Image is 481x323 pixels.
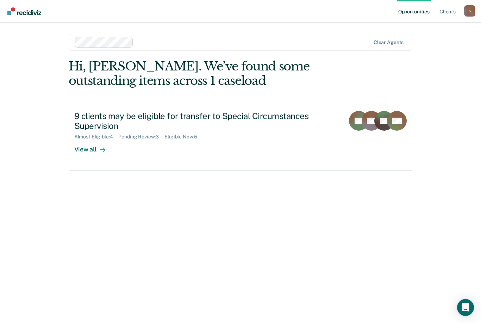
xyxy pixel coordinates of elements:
[374,39,404,45] div: Clear agents
[74,134,119,140] div: Almost Eligible : 4
[7,7,41,15] img: Recidiviz
[74,111,321,131] div: 9 clients may be eligible for transfer to Special Circumstances Supervision
[69,105,413,171] a: 9 clients may be eligible for transfer to Special Circumstances SupervisionAlmost Eligible:4Pendi...
[74,140,114,154] div: View all
[118,134,164,140] div: Pending Review : 3
[457,299,474,316] div: Open Intercom Messenger
[464,5,475,17] div: b
[164,134,203,140] div: Eligible Now : 5
[69,59,344,88] div: Hi, [PERSON_NAME]. We’ve found some outstanding items across 1 caseload
[464,5,475,17] button: Profile dropdown button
